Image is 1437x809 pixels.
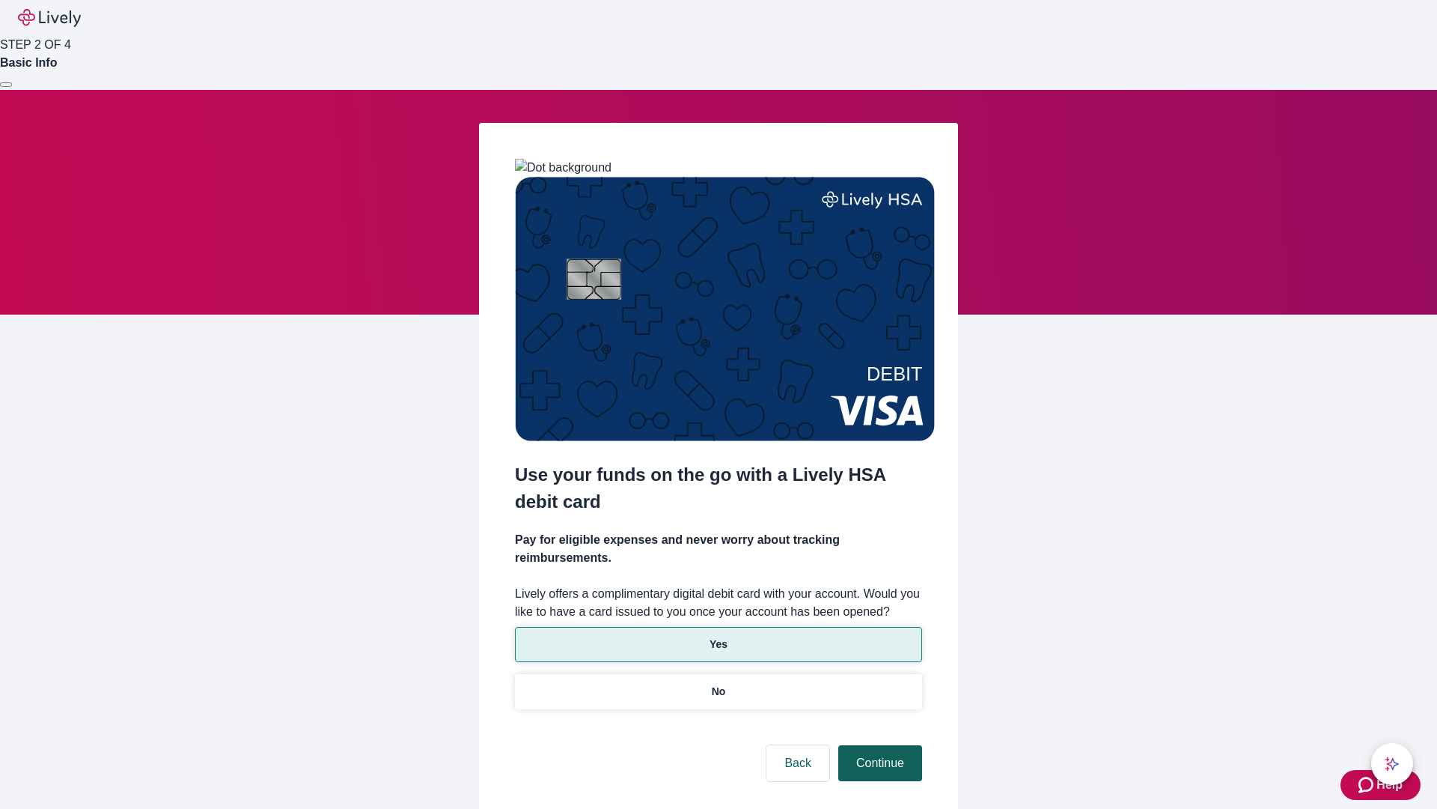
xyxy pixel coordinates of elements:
svg: Lively AI Assistant [1385,757,1400,772]
p: No [712,684,726,700]
button: Yes [515,627,922,662]
button: chat [1371,743,1413,785]
button: Continue [838,745,922,781]
button: Back [766,745,829,781]
button: No [515,674,922,709]
p: Yes [710,637,727,652]
label: Lively offers a complimentary digital debit card with your account. Would you like to have a card... [515,585,922,621]
img: Dot background [515,159,611,177]
button: Zendesk support iconHelp [1340,770,1421,800]
img: Debit card [515,177,935,441]
h2: Use your funds on the go with a Lively HSA debit card [515,461,922,515]
span: Help [1376,776,1403,794]
svg: Zendesk support icon [1358,776,1376,794]
h4: Pay for eligible expenses and never worry about tracking reimbursements. [515,531,922,567]
img: Lively [18,9,81,27]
